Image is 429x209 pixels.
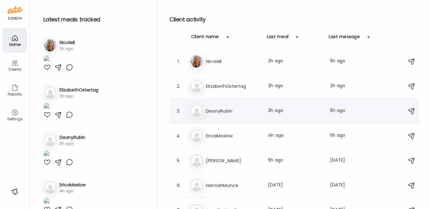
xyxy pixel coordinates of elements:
h3: ElizabethOstertag [60,87,98,93]
div: coach [8,16,22,21]
div: 4h ago [268,132,323,140]
h3: NicoleB [60,39,75,46]
h3: EricaMaslow [60,182,86,188]
div: Last meal [267,33,288,43]
div: 5h ago [330,132,354,140]
img: images%2Fdbjthrfo9Dc3sGIpJW43CSl6rrT2%2FeCfQVplXWB1u9kUbdsxK%2FiIsHFBpqHmBh5NbBxQbz_1080 [43,103,50,111]
div: 3. [175,107,182,115]
img: avatars%2FkkLrUY8seuY0oYXoW3rrIxSZDCE3 [44,39,56,51]
img: ate [7,5,22,15]
img: bg-avatar-default.svg [190,154,203,167]
img: bg-avatar-default.svg [190,105,203,117]
div: [DATE] [330,157,354,164]
h3: [PERSON_NAME] [206,157,261,164]
h3: DeanyRubin [206,107,261,115]
div: 5h ago [330,107,354,115]
img: bg-avatar-default.svg [44,87,56,99]
h3: HannahMunce [206,182,261,189]
img: bg-avatar-default.svg [44,181,56,194]
div: 3h ago [268,107,323,115]
div: 2h ago [268,58,323,65]
div: 4h ago [60,188,86,194]
div: 5. [175,157,182,164]
div: [DATE] [330,182,354,189]
div: Settings [4,117,26,121]
img: bg-avatar-default.svg [190,130,203,142]
div: 3h ago [60,141,85,146]
div: [DATE] [268,182,323,189]
img: images%2FkkLrUY8seuY0oYXoW3rrIxSZDCE3%2Ff7znZv69n9mCWXayIo6w%2FotrMDWWTNP9CBdvDNSWW_1080 [43,55,50,64]
div: 6. [175,182,182,189]
div: 5h ago [330,58,354,65]
h3: ElizabethOstertag [206,82,261,90]
img: bg-avatar-default.svg [190,80,203,92]
div: 1. [175,58,182,65]
div: Home [4,42,26,47]
h3: EricaMaslow [206,132,261,140]
img: bg-avatar-default.svg [44,134,56,146]
img: avatars%2FkkLrUY8seuY0oYXoW3rrIxSZDCE3 [190,55,203,68]
div: Client name [191,33,219,43]
div: 2h ago [60,93,98,99]
div: 2h ago [60,46,75,51]
div: Last message [329,33,360,43]
img: images%2FT4hpSHujikNuuNlp83B0WiiAjC52%2Fi1c6JQ49qKvvvFR9Qnlv%2FFDjBmkCQHjBnoFtaN2Oc_1080 [43,150,50,158]
h2: Latest meals tracked [43,15,147,24]
img: images%2FDX5FV1kV85S6nzT6xewNQuLsvz72%2FOTlUziWtZGDGVxFEww6g%2Fc4Cxt0LL5k74phURdNAN_1080 [43,198,50,206]
h3: NicoleB [206,58,261,65]
img: bg-avatar-default.svg [190,179,203,192]
div: 2h ago [268,82,323,90]
div: Reports [4,92,26,96]
div: 4. [175,132,182,140]
div: 2h ago [330,82,354,90]
div: Clients [4,67,26,71]
h2: Client activity [169,15,419,24]
div: 5h ago [268,157,323,164]
div: 2. [175,82,182,90]
h3: DeanyRubin [60,134,85,141]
